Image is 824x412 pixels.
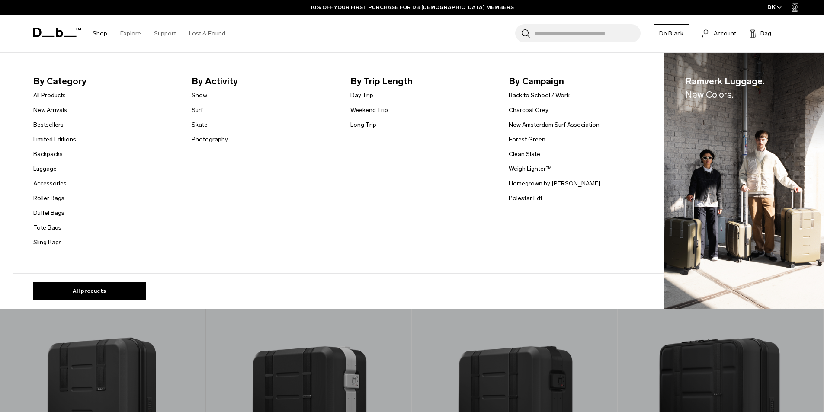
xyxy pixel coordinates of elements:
a: Roller Bags [33,194,64,203]
span: By Trip Length [350,74,495,88]
a: New Arrivals [33,105,67,115]
a: 10% OFF YOUR FIRST PURCHASE FOR DB [DEMOGRAPHIC_DATA] MEMBERS [311,3,514,11]
span: By Category [33,74,178,88]
button: Bag [749,28,771,38]
span: Bag [760,29,771,38]
a: Explore [120,18,141,49]
a: Photography [192,135,228,144]
a: Polestar Edt. [509,194,544,203]
a: Tote Bags [33,223,61,232]
a: Backpacks [33,150,63,159]
a: Limited Editions [33,135,76,144]
a: Weigh Lighter™ [509,164,551,173]
a: Db Black [654,24,689,42]
a: Accessories [33,179,67,188]
a: Sling Bags [33,238,62,247]
a: Forest Green [509,135,545,144]
a: All Products [33,91,66,100]
a: New Amsterdam Surf Association [509,120,600,129]
span: Account [714,29,736,38]
span: By Activity [192,74,337,88]
a: Back to School / Work [509,91,570,100]
a: All products [33,282,146,300]
a: Luggage [33,164,57,173]
a: Lost & Found [189,18,225,49]
span: Ramverk Luggage. [685,74,765,102]
a: Skate [192,120,208,129]
a: Shop [93,18,107,49]
a: Snow [192,91,207,100]
a: Bestsellers [33,120,64,129]
nav: Main Navigation [86,15,232,52]
a: Support [154,18,176,49]
a: Charcoal Grey [509,105,548,115]
a: Clean Slate [509,150,540,159]
a: Weekend Trip [350,105,388,115]
a: Surf [192,105,203,115]
a: Day Trip [350,91,373,100]
a: Duffel Bags [33,208,64,217]
span: New Colors. [685,89,734,100]
a: Account [702,28,736,38]
a: Homegrown by [PERSON_NAME] [509,179,600,188]
a: Long Trip [350,120,376,129]
span: By Campaign [509,74,654,88]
